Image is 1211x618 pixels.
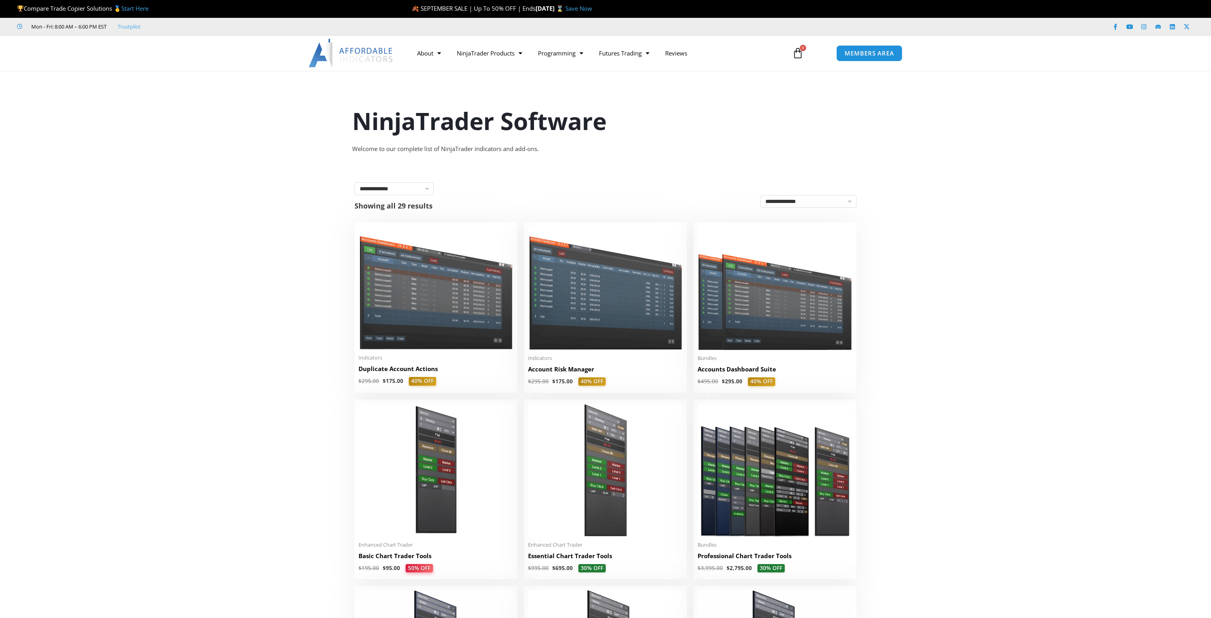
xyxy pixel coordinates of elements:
h2: Duplicate Account Actions [359,365,513,373]
span: $ [383,564,386,572]
select: Shop order [760,195,856,208]
span: 40% OFF [578,377,606,386]
h2: Account Risk Manager [528,365,683,373]
img: Account Risk Manager [528,226,683,350]
span: $ [698,378,701,385]
span: $ [722,378,725,385]
span: 🍂 SEPTEMBER SALE | Up To 50% OFF | Ends [412,4,536,12]
span: $ [359,377,362,385]
img: BasicTools [359,404,513,537]
span: $ [528,564,531,572]
span: $ [727,564,730,572]
img: ProfessionalToolsBundlePage [698,404,852,537]
h2: Professional Chart Trader Tools [698,552,852,560]
span: 30% OFF [578,564,606,573]
bdi: 175.00 [383,377,403,385]
span: 30% OFF [757,564,785,573]
strong: [DATE] ⌛ [536,4,565,12]
span: Bundles [698,541,852,548]
img: 🏆 [17,6,23,11]
span: Compare Trade Copier Solutions 🥇 [17,4,149,12]
bdi: 295.00 [528,378,549,385]
img: Duplicate Account Actions [359,226,513,350]
bdi: 195.00 [359,564,379,572]
a: Professional Chart Trader Tools [698,552,852,564]
span: Bundles [698,355,852,362]
a: Start Here [121,4,149,12]
div: Welcome to our complete list of NinjaTrader indicators and add-ons. [352,143,859,155]
img: LogoAI | Affordable Indicators – NinjaTrader [309,39,394,67]
span: $ [359,564,362,572]
a: Duplicate Account Actions [359,365,513,377]
h2: Essential Chart Trader Tools [528,552,683,560]
h2: Accounts Dashboard Suite [698,365,852,373]
a: Futures Trading [591,44,657,62]
bdi: 495.00 [698,378,718,385]
p: Showing all 29 results [355,202,433,209]
span: $ [552,378,555,385]
span: Mon - Fri: 8:00 AM – 6:00 PM EST [29,22,107,31]
span: 0 [800,45,806,51]
h1: NinjaTrader Software [352,104,859,138]
nav: Menu [409,44,783,62]
a: Basic Chart Trader Tools [359,552,513,564]
bdi: 995.00 [528,564,549,572]
span: 40% OFF [409,377,436,386]
a: Reviews [657,44,695,62]
span: Indicators [359,354,513,361]
bdi: 175.00 [552,378,573,385]
bdi: 95.00 [383,564,400,572]
a: MEMBERS AREA [836,45,902,61]
span: $ [383,377,386,385]
a: About [409,44,449,62]
span: $ [552,564,555,572]
a: Save Now [565,4,592,12]
a: Programming [530,44,591,62]
span: Enhanced Chart Trader [359,541,513,548]
bdi: 295.00 [722,378,742,385]
span: Indicators [528,355,683,362]
img: Accounts Dashboard Suite [698,226,852,350]
span: $ [528,378,531,385]
span: $ [698,564,701,572]
a: 0 [780,42,815,65]
a: Essential Chart Trader Tools [528,552,683,564]
a: Account Risk Manager [528,365,683,377]
img: Essential Chart Trader Tools [528,404,683,537]
span: MEMBERS AREA [845,50,894,56]
bdi: 2,795.00 [727,564,752,572]
bdi: 695.00 [552,564,573,572]
span: 40% OFF [748,377,775,386]
a: Accounts Dashboard Suite [698,365,852,377]
span: Enhanced Chart Trader [528,541,683,548]
h2: Basic Chart Trader Tools [359,552,513,560]
bdi: 295.00 [359,377,379,385]
a: NinjaTrader Products [449,44,530,62]
bdi: 3,995.00 [698,564,723,572]
a: Trustpilot [118,22,141,31]
span: 50% OFF [404,564,434,573]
